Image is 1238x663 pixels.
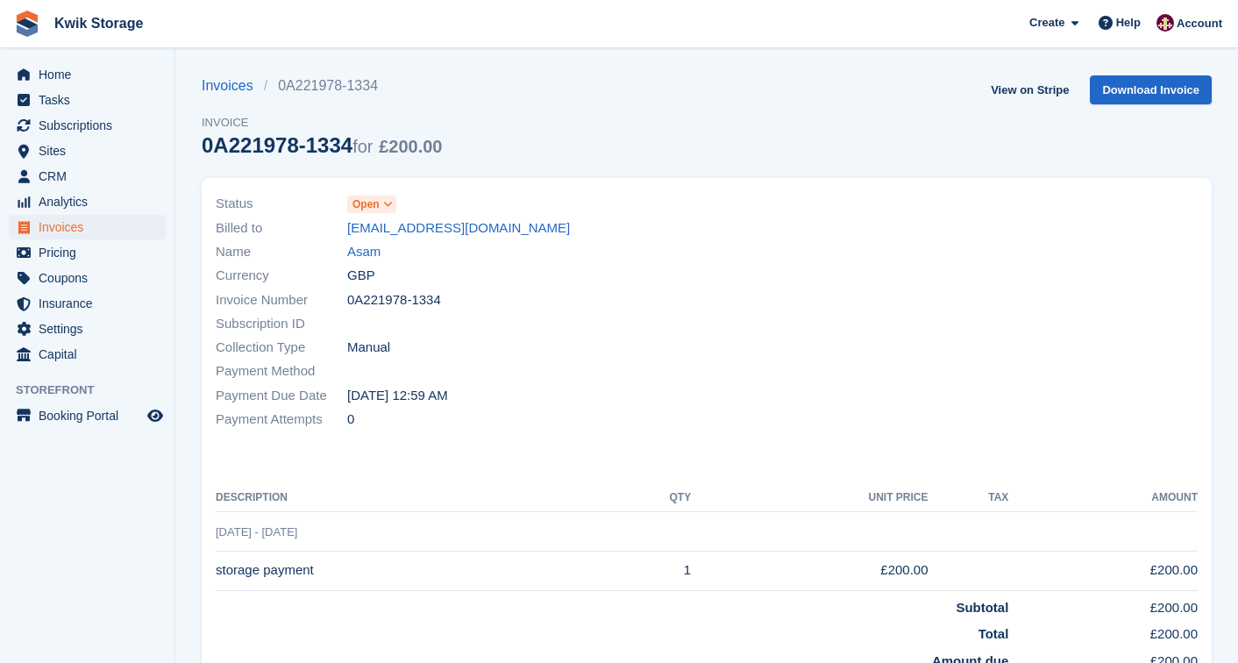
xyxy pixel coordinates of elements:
a: menu [9,342,166,367]
span: Status [216,194,347,214]
a: menu [9,240,166,265]
span: Subscriptions [39,113,144,138]
span: Name [216,242,347,262]
a: [EMAIL_ADDRESS][DOMAIN_NAME] [347,218,570,239]
td: £200.00 [691,551,928,590]
span: 0A221978-1334 [347,290,441,310]
span: Pricing [39,240,144,265]
a: menu [9,215,166,239]
nav: breadcrumbs [202,75,442,96]
span: Storefront [16,381,174,399]
td: 1 [605,551,691,590]
th: QTY [605,484,691,512]
span: Home [39,62,144,87]
a: Download Invoice [1090,75,1212,104]
span: Analytics [39,189,144,214]
td: £200.00 [1008,617,1198,645]
span: Insurance [39,291,144,316]
a: menu [9,88,166,112]
span: Coupons [39,266,144,290]
a: View on Stripe [984,75,1076,104]
a: menu [9,266,166,290]
span: Create [1029,14,1064,32]
strong: Total [978,626,1009,641]
span: 0 [347,410,354,430]
a: Preview store [145,405,166,426]
img: ellie tragonette [1156,14,1174,32]
a: menu [9,113,166,138]
span: for [352,137,373,156]
td: £200.00 [1008,551,1198,590]
span: Account [1177,15,1222,32]
span: Invoice [202,114,442,132]
span: Billed to [216,218,347,239]
span: Invoices [39,215,144,239]
strong: Subtotal [956,600,1008,615]
span: Subscription ID [216,314,347,334]
span: [DATE] - [DATE] [216,525,297,538]
span: Manual [347,338,390,358]
td: storage payment [216,551,605,590]
a: Asam [347,242,381,262]
a: menu [9,403,166,428]
a: menu [9,164,166,189]
img: stora-icon-8386f47178a22dfd0bd8f6a31ec36ba5ce8667c1dd55bd0f319d3a0aa187defe.svg [14,11,40,37]
td: £200.00 [1008,590,1198,617]
span: Tasks [39,88,144,112]
div: 0A221978-1334 [202,133,442,157]
a: menu [9,62,166,87]
span: Capital [39,342,144,367]
time: 2025-10-02 23:59:59 UTC [347,386,448,406]
span: Payment Attempts [216,410,347,430]
th: Unit Price [691,484,928,512]
th: Tax [928,484,1009,512]
span: Currency [216,266,347,286]
th: Description [216,484,605,512]
a: Open [347,194,396,214]
span: Help [1116,14,1141,32]
span: Collection Type [216,338,347,358]
span: Invoice Number [216,290,347,310]
span: Payment Method [216,361,347,381]
span: Open [352,196,380,212]
span: GBP [347,266,375,286]
span: Sites [39,139,144,163]
span: Payment Due Date [216,386,347,406]
th: Amount [1008,484,1198,512]
a: Invoices [202,75,264,96]
a: menu [9,189,166,214]
span: Settings [39,317,144,341]
a: menu [9,317,166,341]
a: menu [9,139,166,163]
span: £200.00 [379,137,442,156]
a: Kwik Storage [47,9,150,38]
span: Booking Portal [39,403,144,428]
span: CRM [39,164,144,189]
a: menu [9,291,166,316]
